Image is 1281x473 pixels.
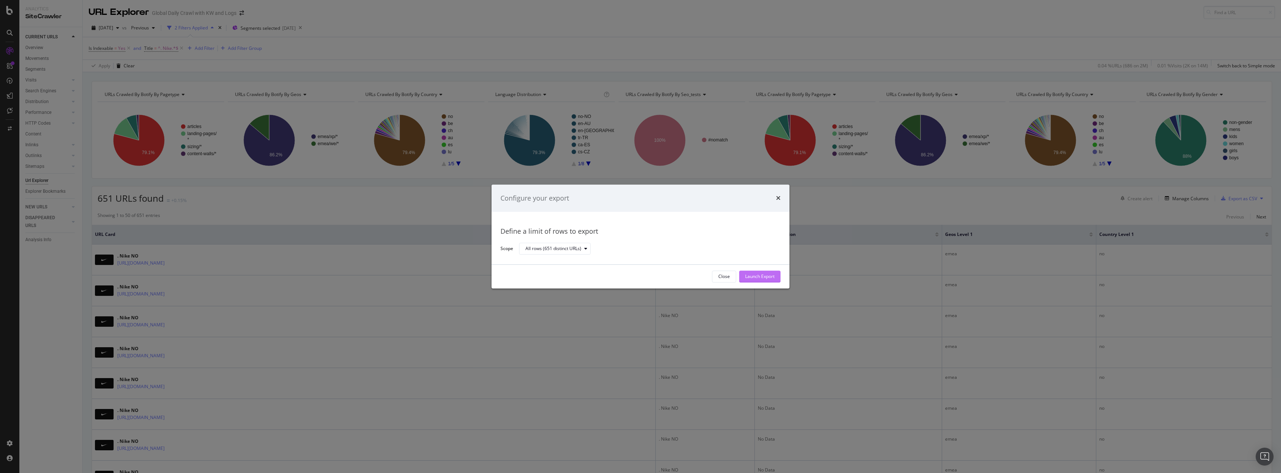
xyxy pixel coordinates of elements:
div: Close [718,274,730,280]
div: All rows (651 distinct URLs) [525,247,581,251]
button: All rows (651 distinct URLs) [519,243,591,255]
div: Configure your export [500,194,569,203]
div: Launch Export [745,274,775,280]
button: Close [712,271,736,282]
label: Scope [500,245,513,253]
div: Define a limit of rows to export [500,227,781,237]
button: Launch Export [739,271,781,282]
div: times [776,194,781,203]
div: Open Intercom Messenger [1256,448,1274,466]
div: modal [492,185,789,288]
